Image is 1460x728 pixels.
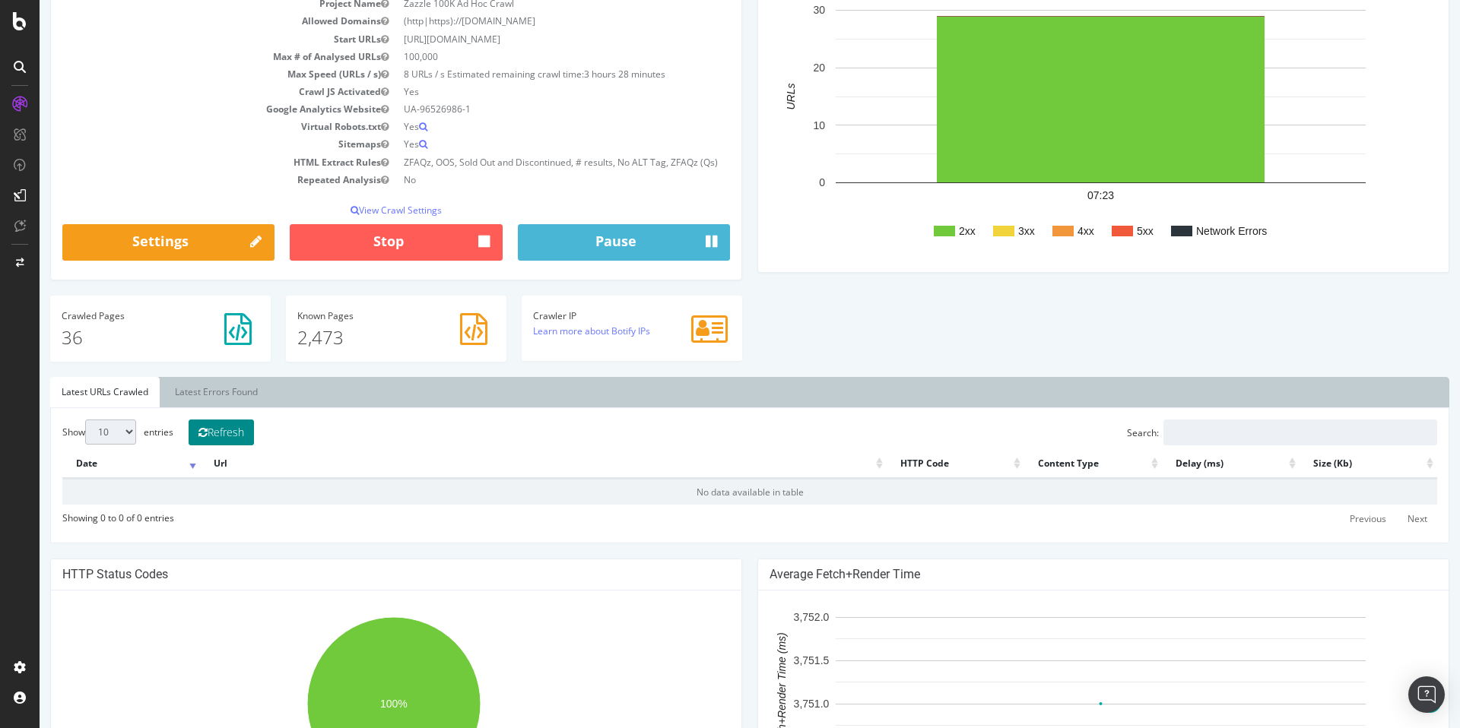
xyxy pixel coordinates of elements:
text: 4xx [1038,225,1055,237]
div: Open Intercom Messenger [1408,676,1445,713]
p: 36 [22,324,220,350]
select: Showentries [46,419,97,445]
td: Allowed Domains [23,12,357,30]
h4: HTTP Status Codes [23,567,690,582]
th: HTTP Code: activate to sort column ascending [847,449,985,479]
p: 2,473 [258,324,455,350]
td: Repeated Analysis [23,171,357,188]
h4: Crawler IP [494,311,691,321]
td: [URL][DOMAIN_NAME] [357,30,690,48]
h4: Pages Known [258,311,455,321]
td: Start URLs [23,30,357,48]
td: Sitemaps [23,135,357,153]
text: 3,751.5 [754,654,790,666]
td: HTML Extract Rules [23,154,357,171]
td: Max # of Analysed URLs [23,48,357,65]
button: Refresh [149,419,214,445]
label: Show entries [23,419,134,445]
label: Search: [1087,419,1398,445]
text: 07:23 [1048,189,1074,201]
text: 10 [773,119,786,131]
a: Settings [23,224,235,261]
td: UA-96526986-1 [357,100,690,118]
a: Learn more about Botify IPs [494,324,611,337]
th: Size (Kb): activate to sort column ascending [1260,449,1398,479]
th: Content Type: activate to sort column ascending [985,449,1122,479]
text: 100% [341,697,368,709]
text: 3xx [979,225,995,237]
button: Stop [250,224,462,261]
th: Delay (ms): activate to sort column ascending [1122,449,1260,479]
td: Max Speed (URLs / s) [23,65,357,83]
th: Date: activate to sort column ascending [23,449,160,479]
td: (http|https)://[DOMAIN_NAME] [357,12,690,30]
td: Yes [357,83,690,100]
td: Yes [357,118,690,135]
td: Virtual Robots.txt [23,118,357,135]
a: Previous [1300,507,1357,530]
td: ZFAQz, OOS, Sold Out and Discontinued, # results, No ALT Tag, ZFAQz (Qs) [357,154,690,171]
a: Latest URLs Crawled [11,377,120,407]
td: No [357,171,690,188]
a: Next [1358,507,1398,530]
text: 20 [773,62,786,74]
button: Pause [478,224,690,261]
text: 2xx [919,225,936,237]
td: Crawl JS Activated [23,83,357,100]
text: 3,751.0 [754,697,790,709]
text: 3,752.0 [754,611,790,623]
td: Yes [357,135,690,153]
text: 0 [779,177,786,189]
p: View Crawl Settings [23,204,690,217]
h4: Average Fetch+Render Time [730,567,1398,582]
td: 100,000 [357,48,690,65]
td: No data available in table [23,479,1398,505]
input: Search: [1124,419,1398,445]
td: 8 URLs / s Estimated remaining crawl time: [357,65,690,83]
text: 30 [773,5,786,17]
th: Url: activate to sort column ascending [160,449,846,479]
a: Latest Errors Found [124,377,230,407]
text: Network Errors [1157,225,1227,237]
td: Google Analytics Website [23,100,357,118]
h4: Pages Crawled [22,311,220,321]
span: 3 hours 28 minutes [544,68,626,81]
text: URLs [745,84,757,110]
div: Showing 0 to 0 of 0 entries [23,505,135,524]
text: 5xx [1097,225,1114,237]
